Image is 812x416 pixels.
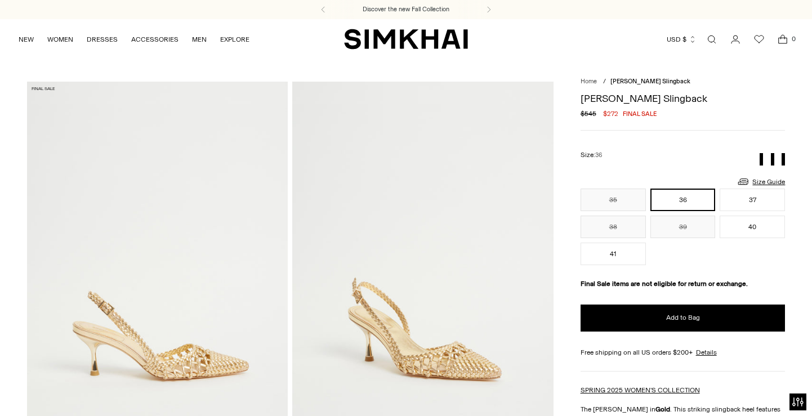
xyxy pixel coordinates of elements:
[344,28,468,50] a: SIMKHAI
[667,27,697,52] button: USD $
[748,28,770,51] a: Wishlist
[131,27,179,52] a: ACCESSORIES
[603,109,618,119] span: $272
[771,28,794,51] a: Open cart modal
[581,243,646,265] button: 41
[701,28,723,51] a: Open search modal
[581,347,786,357] div: Free shipping on all US orders $200+
[650,189,716,211] button: 36
[788,34,798,44] span: 0
[581,216,646,238] button: 38
[581,189,646,211] button: 35
[666,313,700,323] span: Add to Bag
[581,93,786,104] h1: [PERSON_NAME] Slingback
[363,5,449,14] a: Discover the new Fall Collection
[720,216,785,238] button: 40
[192,27,207,52] a: MEN
[581,78,597,85] a: Home
[581,305,786,332] button: Add to Bag
[610,78,690,85] span: [PERSON_NAME] Slingback
[696,347,717,357] a: Details
[724,28,747,51] a: Go to the account page
[47,27,73,52] a: WOMEN
[87,27,118,52] a: DRESSES
[220,27,249,52] a: EXPLORE
[581,109,596,119] s: $545
[650,216,716,238] button: 39
[720,189,785,211] button: 37
[581,150,602,160] label: Size:
[603,77,606,87] div: /
[581,280,748,288] strong: Final Sale items are not eligible for return or exchange.
[737,175,785,189] a: Size Guide
[19,27,34,52] a: NEW
[595,151,602,159] span: 36
[655,405,670,413] strong: Gold
[581,386,700,394] a: SPRING 2025 WOMEN'S COLLECTION
[581,77,786,87] nav: breadcrumbs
